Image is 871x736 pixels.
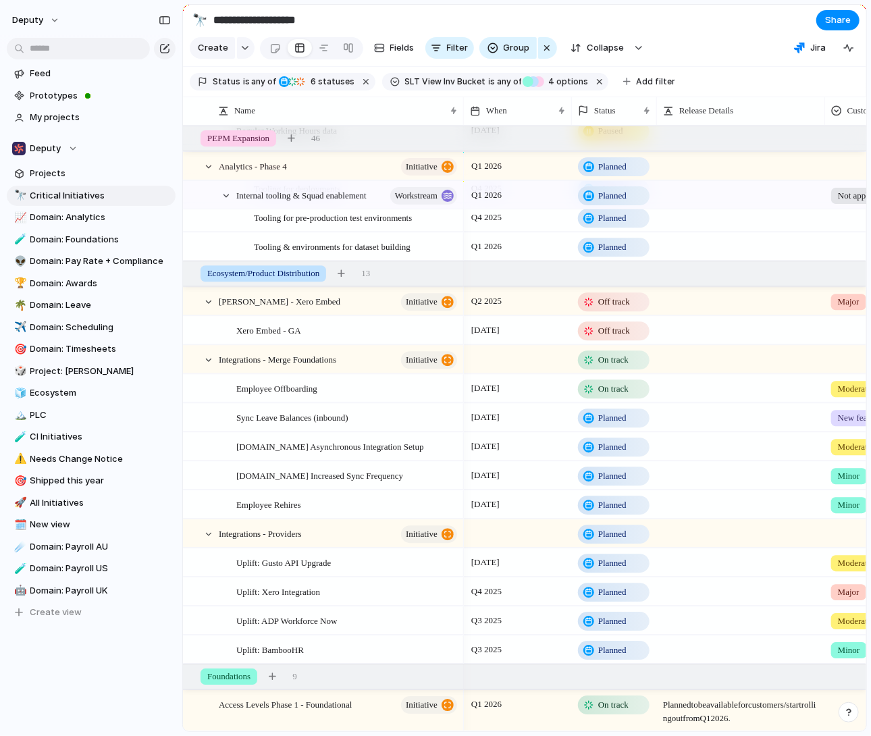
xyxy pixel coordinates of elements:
span: Domain: Timesheets [30,342,171,356]
span: When [486,104,507,117]
span: Foundations [207,670,250,683]
a: 🎯Shipped this year [7,471,176,491]
span: Q4 2025 [468,583,505,600]
span: is [243,76,250,88]
button: 🌴 [12,298,26,312]
span: any of [496,76,522,88]
span: Ecosystem/Product Distribution [207,267,319,280]
button: 🏆 [12,277,26,290]
span: Employee Rehires [236,496,301,512]
span: Ecosystem [30,386,171,400]
a: 🗓️New view [7,515,176,535]
button: initiative [401,158,457,176]
span: Group [504,41,530,55]
span: New view [30,518,171,531]
div: 🧪CI Initiatives [7,427,176,447]
span: Domain: Payroll US [30,562,171,575]
span: Tooling & environments for dataset building [254,238,411,254]
span: Status [213,76,240,88]
a: 🏆Domain: Awards [7,273,176,294]
span: Domain: Leave [30,298,171,312]
span: Share [825,14,851,27]
span: Domain: Foundations [30,233,171,246]
button: initiative [401,696,457,714]
span: Domain: Payroll AU [30,540,171,554]
span: initiative [406,525,438,544]
a: 🧪Domain: Payroll US [7,558,176,579]
button: 🏔️ [12,409,26,422]
span: Needs Change Notice [30,452,171,466]
button: 🚀 [12,496,26,510]
span: workstream [395,186,438,205]
span: Planned [598,411,627,425]
span: [DATE] [468,554,503,571]
button: 🧪 [12,233,26,246]
span: Deputy [30,142,61,155]
span: Planned [598,440,627,454]
span: Critical Initiatives [30,189,171,203]
span: Off track [598,324,630,338]
span: Employee Offboarding [236,380,317,396]
span: Q1 2026 [468,696,505,712]
span: Access Levels Phase 1 - Foundational [219,696,352,712]
span: Project: [PERSON_NAME] [30,365,171,378]
span: [DOMAIN_NAME] Asynchronous Integration Setup [236,438,424,454]
button: 🤖 [12,584,26,598]
button: isany of [486,74,525,89]
span: is [489,76,496,88]
div: 🔭 [192,11,207,29]
span: Domain: Scheduling [30,321,171,334]
button: Jira [789,38,831,58]
span: SLT View Inv Bucket [405,76,486,88]
span: Fields [390,41,415,55]
span: Planned [598,189,627,203]
a: ⚠️Needs Change Notice [7,449,176,469]
a: 🧊Ecosystem [7,383,176,403]
button: 📈 [12,211,26,224]
span: Off track [598,295,630,309]
span: Major [838,585,860,599]
button: workstream [390,187,457,205]
span: Tooling for pre-production test environments [254,209,412,225]
span: Feed [30,67,171,80]
div: 🔭 [14,188,24,203]
span: initiative [406,695,438,714]
span: Q1 2026 [468,187,505,203]
span: options [544,76,588,88]
span: 46 [311,132,320,145]
button: Group [479,37,537,59]
div: 📈Domain: Analytics [7,207,176,228]
button: Share [816,10,860,30]
div: 🤖Domain: Payroll UK [7,581,176,601]
span: Minor [838,498,860,512]
span: [DATE] [468,322,503,338]
a: Projects [7,163,176,184]
span: Minor [838,469,860,483]
button: initiative [401,525,457,543]
span: initiative [406,292,438,311]
span: On track [598,698,629,712]
span: Sync Leave Balances (inbound) [236,409,348,425]
a: My projects [7,107,176,128]
span: Planned [598,585,627,599]
span: Q3 2025 [468,612,505,629]
span: Uplift: BambooHR [236,641,304,657]
span: PLC [30,409,171,422]
div: 🎯 [14,342,24,357]
span: Shipped this year [30,474,171,488]
button: 🧪 [12,562,26,575]
div: 🏔️ [14,407,24,423]
span: Domain: Payroll UK [30,584,171,598]
a: 🔭Critical Initiatives [7,186,176,206]
span: Jira [810,41,826,55]
span: 9 [292,670,297,683]
button: Fields [369,37,420,59]
span: Major [838,295,860,309]
div: ☄️ [14,539,24,554]
div: 🏔️PLC [7,405,176,425]
span: Internal tooling & Squad enablement [236,187,367,203]
span: [DATE] [468,438,503,454]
